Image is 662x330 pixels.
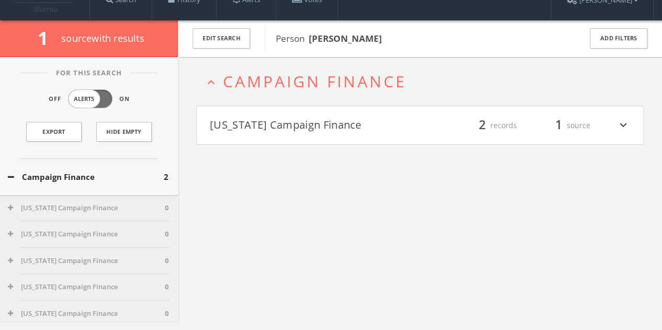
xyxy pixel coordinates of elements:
button: Campaign Finance [8,171,164,183]
div: source [528,117,590,134]
span: source with results [61,32,144,44]
span: 0 [165,229,169,240]
i: expand_less [204,75,218,89]
span: Person [276,32,382,44]
span: 0 [165,282,169,292]
span: Campaign Finance [223,71,407,92]
span: Off [49,95,61,104]
button: Add Filters [590,28,647,49]
button: [US_STATE] Campaign Finance [8,203,165,213]
span: 2 [474,116,490,134]
button: [US_STATE] Campaign Finance [8,282,165,292]
button: [US_STATE] Campaign Finance [210,117,420,134]
b: [PERSON_NAME] [309,32,382,44]
span: On [119,95,130,104]
span: 2 [164,171,169,183]
div: records [454,117,517,134]
button: [US_STATE] Campaign Finance [8,309,165,319]
span: 0 [165,203,169,213]
a: Export [26,122,82,142]
span: 0 [165,309,169,319]
span: 1 [38,26,57,50]
button: expand_lessCampaign Finance [204,73,644,90]
i: expand_more [616,117,630,134]
button: [US_STATE] Campaign Finance [8,256,165,266]
span: 1 [551,116,567,134]
button: Edit Search [193,28,250,49]
button: Hide Empty [96,122,152,142]
span: 0 [165,256,169,266]
span: For This Search [48,68,130,78]
button: [US_STATE] Campaign Finance [8,229,165,240]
